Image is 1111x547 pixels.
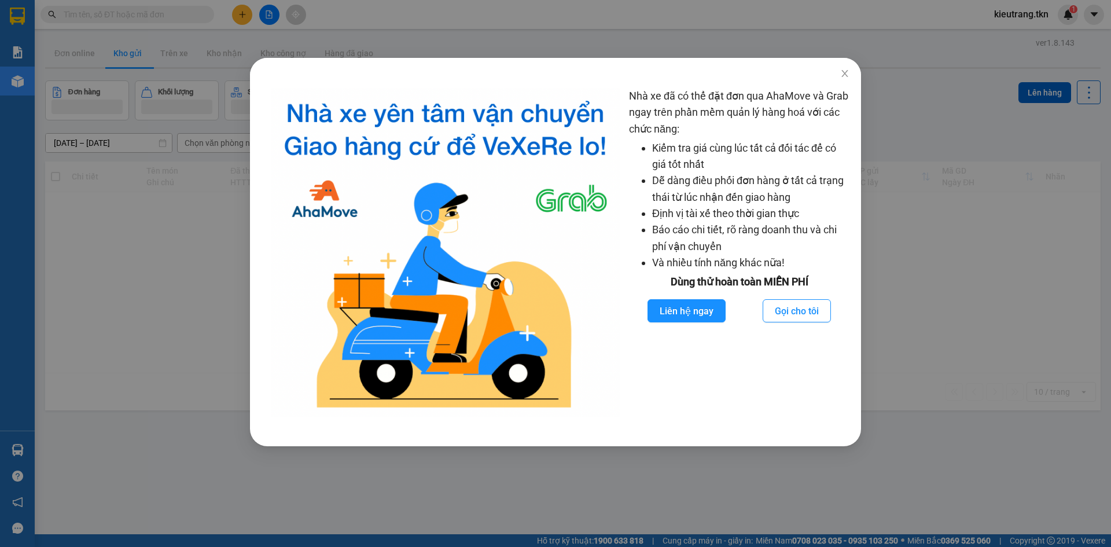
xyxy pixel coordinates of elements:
[652,140,849,173] li: Kiểm tra giá cùng lúc tất cả đối tác để có giá tốt nhất
[652,255,849,271] li: Và nhiều tính năng khác nữa!
[763,299,831,322] button: Gọi cho tôi
[775,304,819,318] span: Gọi cho tôi
[271,88,620,417] img: logo
[660,304,713,318] span: Liên hệ ngay
[629,88,849,417] div: Nhà xe đã có thể đặt đơn qua AhaMove và Grab ngay trên phần mềm quản lý hàng hoá với các chức năng:
[829,58,861,90] button: Close
[629,274,849,290] div: Dùng thử hoàn toàn MIỄN PHÍ
[652,222,849,255] li: Báo cáo chi tiết, rõ ràng doanh thu và chi phí vận chuyển
[652,205,849,222] li: Định vị tài xế theo thời gian thực
[648,299,726,322] button: Liên hệ ngay
[652,172,849,205] li: Dễ dàng điều phối đơn hàng ở tất cả trạng thái từ lúc nhận đến giao hàng
[840,69,849,78] span: close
